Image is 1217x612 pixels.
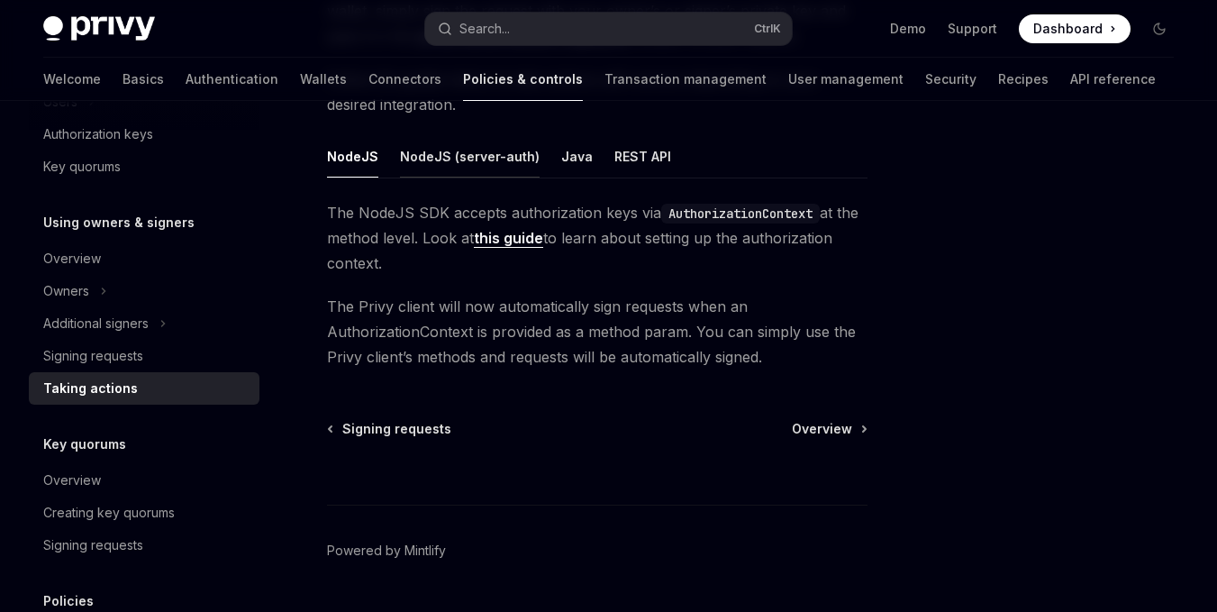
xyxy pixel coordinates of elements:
a: Signing requests [29,340,259,372]
button: Toggle dark mode [1145,14,1174,43]
a: Basics [123,58,164,101]
div: Search... [459,18,510,40]
span: The NodeJS SDK accepts authorization keys via at the method level. Look at to learn about setting... [327,200,867,276]
h5: Using owners & signers [43,212,195,233]
a: Connectors [368,58,441,101]
div: Signing requests [43,345,143,367]
button: NodeJS (server-auth) [400,135,540,178]
div: Additional signers [43,313,149,334]
a: Overview [29,464,259,497]
a: Taking actions [29,372,259,405]
a: Powered by Mintlify [327,542,446,560]
div: Signing requests [43,534,143,556]
code: AuthorizationContext [661,204,820,224]
span: The Privy client will now automatically sign requests when an AuthorizationContext is provided as... [327,294,867,370]
a: Authentication [186,58,278,101]
a: Transaction management [604,58,767,101]
a: Overview [792,420,866,438]
a: Dashboard [1019,14,1131,43]
a: Overview [29,242,259,275]
img: dark logo [43,16,155,41]
a: Support [948,20,997,38]
div: Taking actions [43,378,138,399]
a: Signing requests [329,420,451,438]
a: this guide [474,229,543,248]
a: API reference [1070,58,1156,101]
div: Overview [43,248,101,269]
h5: Policies [43,590,94,612]
a: Authorization keys [29,118,259,151]
div: Creating key quorums [43,502,175,524]
span: Signing requests [342,420,451,438]
button: REST API [614,135,671,178]
h5: Key quorums [43,434,126,455]
a: Creating key quorums [29,497,259,529]
a: User management [788,58,904,101]
a: Security [925,58,976,101]
button: Java [561,135,593,178]
a: Demo [890,20,926,38]
div: Authorization keys [43,123,153,145]
a: Policies & controls [463,58,583,101]
div: Overview [43,470,101,491]
button: NodeJS [327,135,378,178]
span: Ctrl K [754,22,781,36]
a: Recipes [998,58,1049,101]
a: Key quorums [29,151,259,183]
a: Welcome [43,58,101,101]
div: Owners [43,280,89,302]
a: Wallets [300,58,347,101]
div: Key quorums [43,156,121,178]
span: Dashboard [1033,20,1103,38]
button: Search...CtrlK [425,13,793,45]
a: Signing requests [29,529,259,562]
span: Overview [792,420,852,438]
